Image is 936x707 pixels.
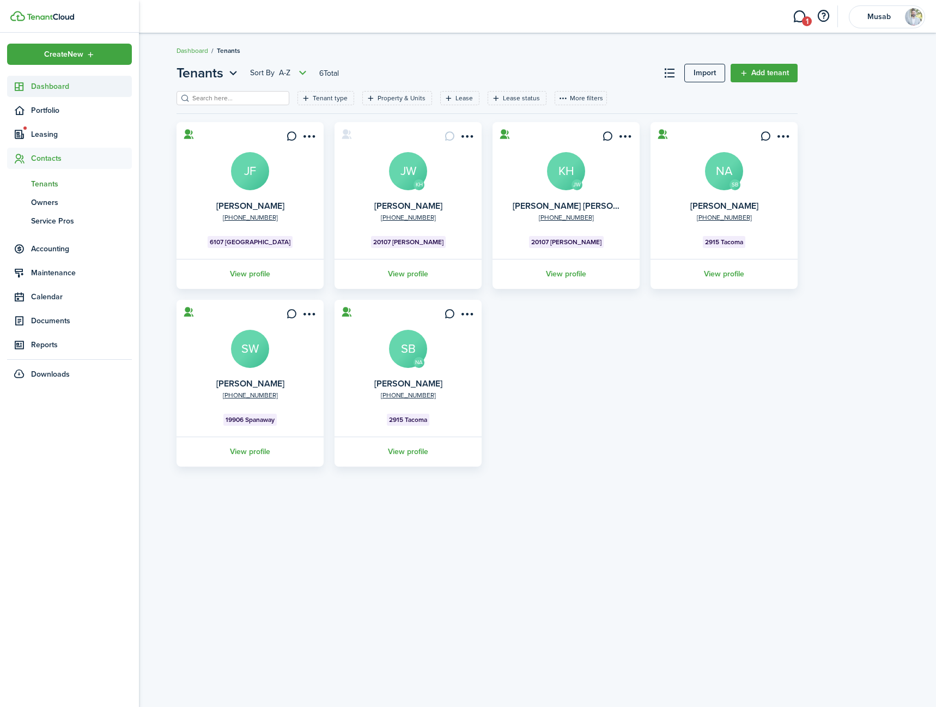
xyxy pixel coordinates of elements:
[7,212,132,230] a: Service Pros
[802,16,812,26] span: 1
[555,91,607,105] button: More filters
[7,334,132,355] a: Reports
[216,377,284,390] a: [PERSON_NAME]
[531,237,601,247] span: 20107 [PERSON_NAME]
[177,46,208,56] a: Dashboard
[789,3,810,31] a: Messaging
[389,330,427,368] a: SB
[31,153,132,164] span: Contacts
[31,178,132,190] span: Tenants
[190,93,285,104] input: Search here...
[374,377,442,390] a: [PERSON_NAME]
[177,63,223,83] span: Tenants
[31,315,132,327] span: Documents
[814,7,832,26] button: Open resource center
[31,368,70,380] span: Downloads
[231,330,269,368] a: SW
[27,14,74,20] img: TenantCloud
[513,200,651,212] a: [PERSON_NAME] [PERSON_NAME]
[44,51,83,58] span: Create New
[381,213,436,222] a: [PHONE_NUMBER]
[684,64,725,82] a: Import
[217,46,240,56] span: Tenants
[414,179,424,190] avatar-text: KH
[774,131,791,146] button: Open menu
[31,81,132,92] span: Dashboard
[177,63,240,83] button: Open menu
[378,93,426,103] filter-tag-label: Property & Units
[31,291,132,303] span: Calendar
[730,179,740,190] avatar-text: SB
[223,390,278,400] a: [PHONE_NUMBER]
[458,131,475,146] button: Open menu
[177,63,240,83] button: Tenants
[362,91,432,105] filter-tag: Open filter
[250,68,279,78] span: Sort by
[175,259,325,289] a: View profile
[210,237,290,247] span: 6107 [GEOGRAPHIC_DATA]
[381,390,436,400] a: [PHONE_NUMBER]
[300,131,317,146] button: Open menu
[539,213,594,222] a: [PHONE_NUMBER]
[373,237,443,247] span: 20107 [PERSON_NAME]
[491,259,641,289] a: View profile
[7,44,132,65] button: Open menu
[455,93,473,103] filter-tag-label: Lease
[389,152,427,190] a: JW
[389,415,427,425] span: 2915 Tacoma
[250,67,309,80] button: Sort byA-Z
[333,437,483,467] a: View profile
[279,68,290,78] span: A-Z
[7,174,132,193] a: Tenants
[547,152,585,190] a: KH
[488,91,546,105] filter-tag: Open filter
[333,259,483,289] a: View profile
[503,93,540,103] filter-tag-label: Lease status
[414,357,424,368] avatar-text: NA
[440,91,479,105] filter-tag: Open filter
[319,68,339,79] header-page-total: 6 Total
[31,215,132,227] span: Service Pros
[649,259,799,289] a: View profile
[7,193,132,212] a: Owners
[31,339,132,351] span: Reports
[731,64,798,82] a: Add tenant
[175,437,325,467] a: View profile
[857,13,901,21] span: Musab
[10,11,25,21] img: TenantCloud
[31,197,132,208] span: Owners
[616,131,633,146] button: Open menu
[300,309,317,323] button: Open menu
[223,213,278,222] a: [PHONE_NUMBER]
[905,8,922,26] img: Musab
[31,267,132,279] span: Maintenance
[7,76,132,97] a: Dashboard
[31,129,132,140] span: Leasing
[313,93,348,103] filter-tag-label: Tenant type
[231,152,269,190] a: JF
[297,91,354,105] filter-tag: Open filter
[31,105,132,116] span: Portfolio
[216,200,284,212] a: [PERSON_NAME]
[458,309,475,323] button: Open menu
[572,179,582,190] avatar-text: JW
[374,200,442,212] a: [PERSON_NAME]
[705,237,743,247] span: 2915 Tacoma
[690,200,758,212] a: [PERSON_NAME]
[705,152,743,190] a: NA
[697,213,752,222] a: [PHONE_NUMBER]
[250,67,309,80] button: Open menu
[31,243,132,255] span: Accounting
[226,415,275,425] span: 19906 Spanaway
